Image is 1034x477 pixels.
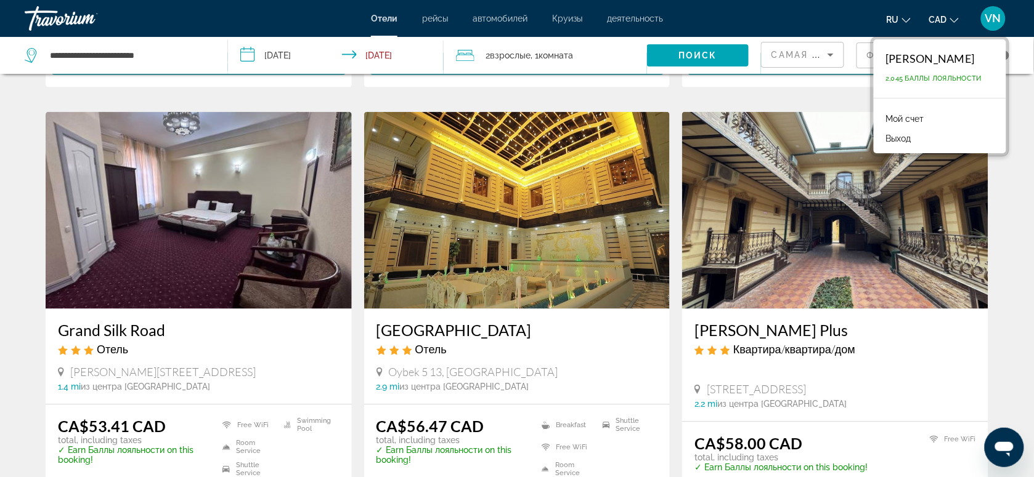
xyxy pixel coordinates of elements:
[216,417,278,433] li: Free WiFi
[377,436,526,446] p: total, including taxes
[535,417,596,433] li: Breakfast
[886,52,982,65] div: [PERSON_NAME]
[771,47,834,62] mat-select: Sort by
[371,14,397,23] a: Отели
[444,37,647,74] button: Travelers: 2 adults, 0 children
[97,343,128,356] span: Отель
[682,112,988,309] img: Hotel image
[733,343,855,356] span: Квартира/квартира/дом
[929,15,947,25] span: CAD
[25,2,148,34] a: Travorium
[400,382,529,392] span: из центра [GEOGRAPHIC_DATA]
[364,112,670,309] img: Hotel image
[58,417,166,436] ins: CA$53.41 CAD
[228,37,444,74] button: Check-in date: Sep 18, 2025 Check-out date: Sep 19, 2025
[985,12,1001,25] span: VN
[70,366,256,379] span: [PERSON_NAME][STREET_ADDRESS]
[985,428,1024,467] iframe: Button to launch messaging window
[473,14,527,23] a: автомобилей
[535,439,596,455] li: Free WiFi
[717,399,847,409] span: из центра [GEOGRAPHIC_DATA]
[377,446,526,465] p: ✓ Earn Баллы лояльности on this booking!
[58,446,207,465] p: ✓ Earn Баллы лояльности on this booking!
[52,53,346,75] button: Выберите номер
[216,439,278,455] li: Room Service
[596,417,657,433] li: Shuttle Service
[531,47,573,64] span: , 1
[678,50,717,60] span: Поиск
[707,383,806,396] span: [STREET_ADDRESS]
[688,53,982,75] button: Выберите номер
[886,74,982,82] span: 2,045 Баллы лояльности
[694,453,868,463] p: total, including taxes
[46,112,352,309] img: Hotel image
[377,382,400,392] span: 2.9 mi
[694,463,868,473] p: ✓ Earn Баллы лояльности on this booking!
[377,343,658,356] div: 3 star Hotel
[58,343,340,356] div: 3 star Hotel
[377,321,658,340] a: [GEOGRAPHIC_DATA]
[539,50,573,60] span: Комната
[58,321,340,340] a: Grand Silk Road
[490,50,531,60] span: Взрослые
[389,366,558,379] span: Oybek 5 13, [GEOGRAPHIC_DATA]
[647,44,749,66] button: Поиск
[887,15,899,25] span: ru
[370,53,664,75] button: Выберите номер
[694,399,717,409] span: 2.2 mi
[422,14,448,23] a: рейсы
[694,321,976,340] a: [PERSON_NAME] Plus
[880,111,930,127] a: Мой счет
[278,417,340,433] li: Swimming Pool
[486,47,531,64] span: 2
[880,130,918,146] button: Выход
[377,417,484,436] ins: CA$56.47 CAD
[607,14,663,23] a: деятельность
[58,382,81,392] span: 1.4 mi
[929,10,959,28] button: Change currency
[857,42,940,69] button: Filter
[887,10,911,28] button: Change language
[58,436,207,446] p: total, including taxes
[552,14,582,23] a: Круизы
[771,50,886,60] span: Самая низкая цена
[694,435,802,453] ins: CA$58.00 CAD
[924,435,976,445] li: Free WiFi
[81,382,210,392] span: из центра [GEOGRAPHIC_DATA]
[977,6,1009,31] button: User Menu
[415,343,447,356] span: Отель
[694,343,976,356] div: 3 star Apartment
